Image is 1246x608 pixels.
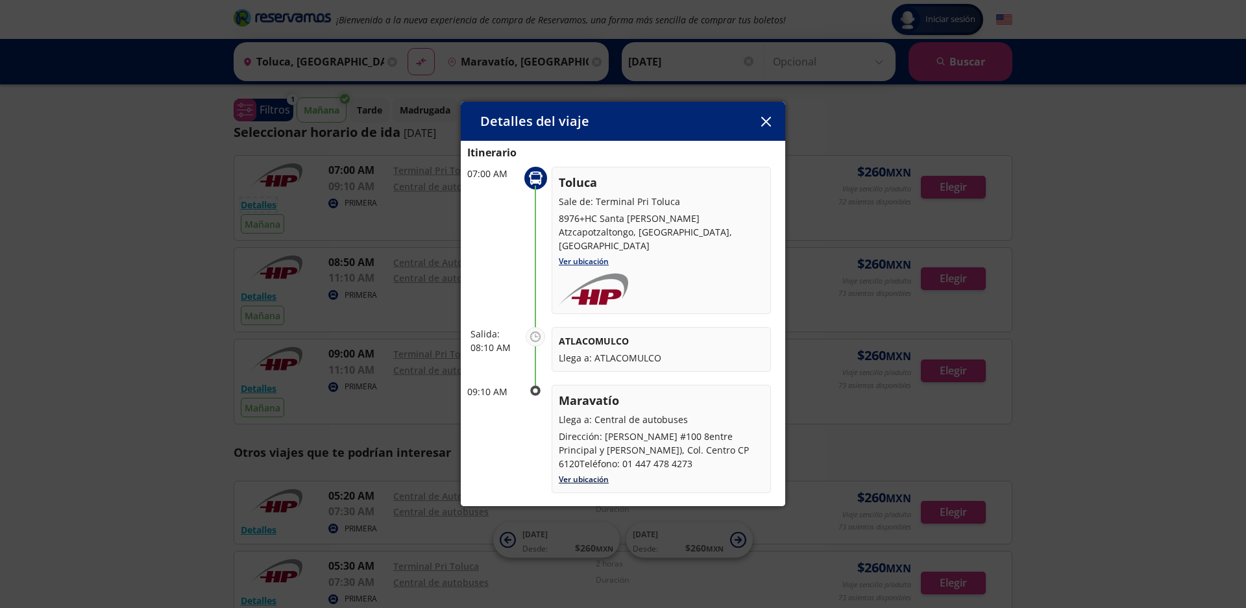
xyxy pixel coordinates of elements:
img: herradura-plata.png [559,272,628,307]
a: Ver ubicación [559,474,609,485]
p: Toluca [559,174,764,191]
p: Llega a: ATLACOMULCO [559,351,764,365]
p: Detalles del viaje [480,112,589,131]
p: Dirección: [PERSON_NAME] #100 8entre Principal y [PERSON_NAME]), Col. Centro CP 6120Teléfono: 01 ... [559,430,764,470]
p: 09:10 AM [467,385,519,398]
p: ATLACOMULCO [559,334,764,348]
p: 08:10 AM [470,341,519,354]
p: Maravatío [559,392,764,409]
p: Llega a: Central de autobuses [559,413,764,426]
p: Itinerario [467,145,779,160]
p: Sale de: Terminal Pri Toluca [559,195,764,208]
p: Salida: [470,327,519,341]
p: 07:00 AM [467,167,519,180]
p: 8976+HC Santa [PERSON_NAME] Atzcapotzaltongo, [GEOGRAPHIC_DATA], [GEOGRAPHIC_DATA] [559,212,764,252]
a: Ver ubicación [559,256,609,267]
